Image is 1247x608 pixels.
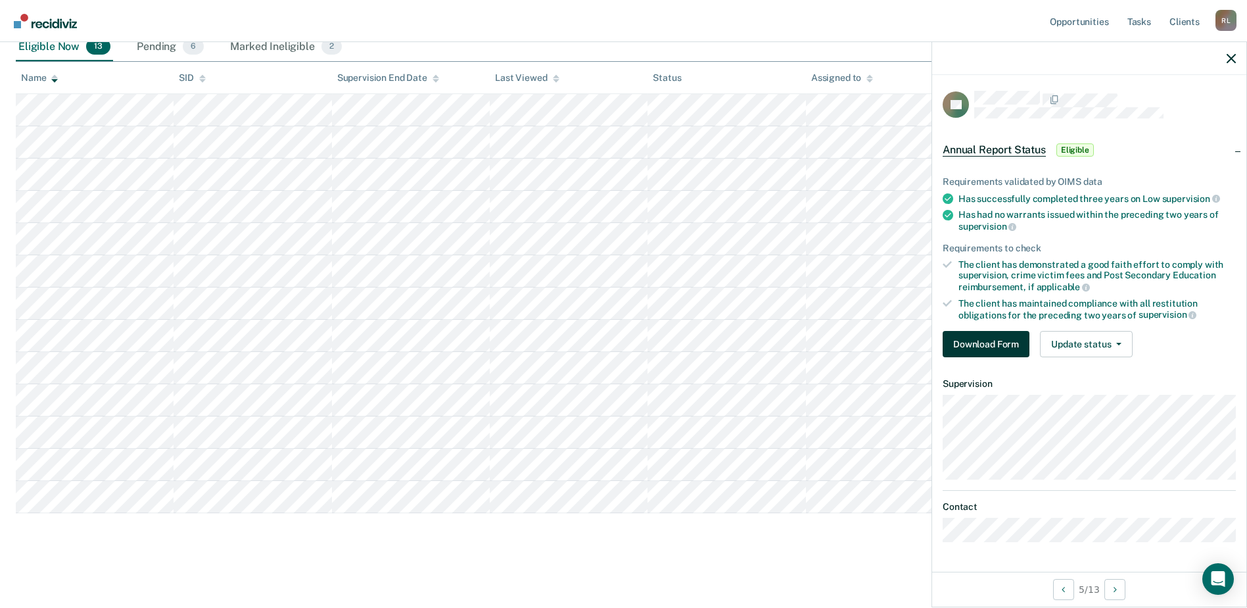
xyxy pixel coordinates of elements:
div: The client has demonstrated a good faith effort to comply with supervision, crime victim fees and... [958,259,1236,293]
div: Assigned to [811,72,873,84]
span: 6 [183,38,204,55]
span: Annual Report Status [943,143,1046,157]
div: Annual Report StatusEligible [932,129,1246,171]
div: Status [653,72,681,84]
div: Pending [134,33,206,62]
div: Last Viewed [495,72,559,84]
div: Open Intercom Messenger [1202,563,1234,595]
button: Previous Opportunity [1053,579,1074,600]
div: Name [21,72,58,84]
button: Update status [1040,331,1133,357]
span: supervision [1139,309,1196,320]
div: R L [1215,10,1236,31]
span: Eligible [1056,143,1094,157]
span: applicable [1037,282,1090,292]
div: Requirements validated by OIMS data [943,176,1236,188]
button: Profile dropdown button [1215,10,1236,31]
a: Navigate to form link [943,331,1035,357]
div: Marked Ineligible [227,33,344,62]
dt: Supervision [943,378,1236,390]
button: Next Opportunity [1104,579,1125,600]
img: Recidiviz [14,14,77,28]
div: Requirements to check [943,243,1236,254]
div: The client has maintained compliance with all restitution obligations for the preceding two years of [958,298,1236,320]
span: supervision [958,221,1016,232]
div: Has had no warrants issued within the preceding two years of [958,209,1236,232]
span: supervision [1162,193,1220,204]
div: Eligible Now [16,33,113,62]
div: SID [179,72,206,84]
span: 13 [86,38,110,55]
dt: Contact [943,501,1236,513]
div: 5 / 13 [932,572,1246,607]
div: Supervision End Date [337,72,439,84]
div: Has successfully completed three years on Low [958,193,1236,205]
span: 2 [321,38,342,55]
button: Download Form [943,331,1029,357]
